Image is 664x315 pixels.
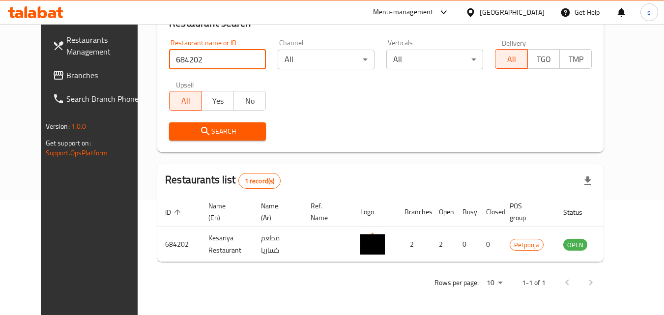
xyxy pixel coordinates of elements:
span: Restaurants Management [66,34,144,57]
a: Search Branch Phone [45,87,152,111]
span: ID [165,206,184,218]
button: All [495,49,527,69]
td: 0 [478,227,502,262]
span: TGO [532,52,556,66]
span: All [173,94,198,108]
td: 684202 [157,227,201,262]
th: Branches [397,197,431,227]
div: Total records count [238,173,281,189]
label: Delivery [502,39,526,46]
td: 0 [455,227,478,262]
span: Branches [66,69,144,81]
span: Petpooja [510,239,543,251]
button: TGO [527,49,560,69]
p: Rows per page: [434,277,479,289]
table: enhanced table [157,197,641,262]
button: All [169,91,202,111]
input: Search for restaurant name or ID.. [169,50,266,69]
span: Version: [46,120,70,133]
button: TMP [559,49,592,69]
th: Logo [352,197,397,227]
span: 1.0.0 [71,120,87,133]
span: Search Branch Phone [66,93,144,105]
p: 1-1 of 1 [522,277,546,289]
th: Open [431,197,455,227]
span: TMP [564,52,588,66]
span: No [238,94,262,108]
label: Upsell [176,81,194,88]
th: Closed [478,197,502,227]
span: s [647,7,651,18]
a: Branches [45,63,152,87]
td: 2 [397,227,431,262]
h2: Restaurant search [169,16,592,30]
span: Get support on: [46,137,91,149]
div: Rows per page: [483,276,506,290]
td: مطعم كساريا [253,227,303,262]
span: Search [177,125,258,138]
span: All [499,52,523,66]
button: No [233,91,266,111]
span: Status [563,206,595,218]
td: 2 [431,227,455,262]
span: Ref. Name [311,200,341,224]
span: OPEN [563,239,587,251]
h2: Restaurants list [165,172,281,189]
button: Yes [202,91,234,111]
div: Export file [576,169,600,193]
span: Name (En) [208,200,241,224]
a: Restaurants Management [45,28,152,63]
button: Search [169,122,266,141]
th: Busy [455,197,478,227]
img: Kesariya Restaurant [360,230,385,255]
div: Menu-management [373,6,433,18]
div: All [386,50,483,69]
span: POS group [510,200,544,224]
a: Support.OpsPlatform [46,146,108,159]
span: 1 record(s) [239,176,281,186]
span: Name (Ar) [261,200,291,224]
span: Yes [206,94,230,108]
div: All [278,50,375,69]
td: Kesariya Restaurant [201,227,253,262]
div: [GEOGRAPHIC_DATA] [480,7,545,18]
